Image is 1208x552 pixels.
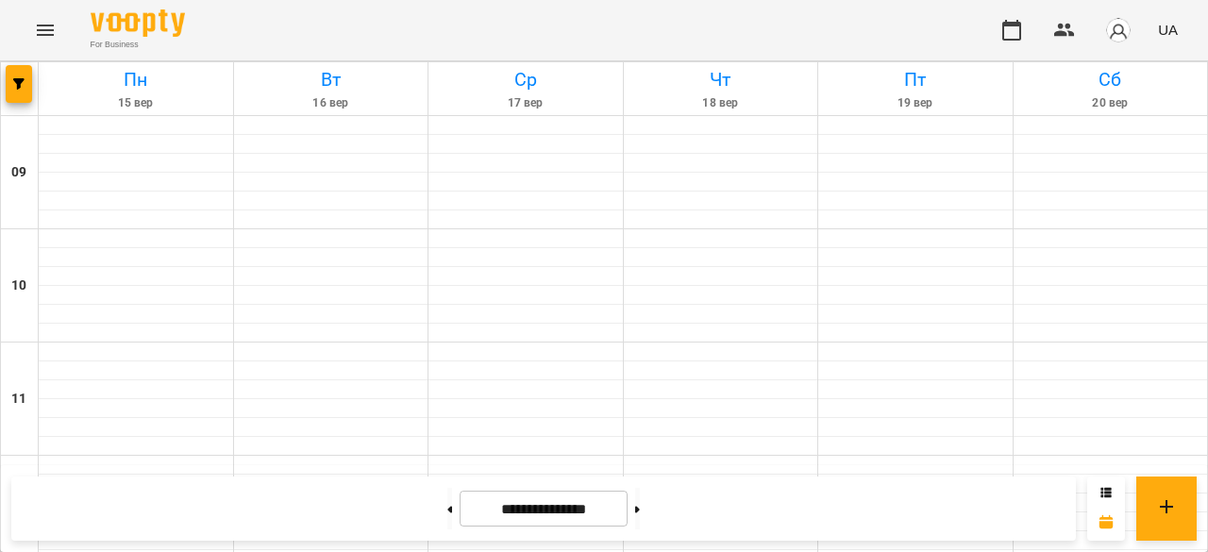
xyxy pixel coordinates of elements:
button: Menu [23,8,68,53]
h6: 10 [11,276,26,296]
h6: Вт [237,65,426,94]
h6: Ср [431,65,620,94]
h6: Чт [627,65,815,94]
h6: 09 [11,162,26,183]
h6: 18 вер [627,94,815,112]
h6: Пт [821,65,1010,94]
span: UA [1158,20,1178,40]
h6: 20 вер [1016,94,1205,112]
h6: Сб [1016,65,1205,94]
img: Voopty Logo [91,9,185,37]
h6: 16 вер [237,94,426,112]
h6: 19 вер [821,94,1010,112]
h6: 15 вер [42,94,230,112]
img: avatar_s.png [1105,17,1132,43]
h6: 17 вер [431,94,620,112]
h6: 11 [11,389,26,410]
h6: Пн [42,65,230,94]
span: For Business [91,39,185,51]
button: UA [1150,12,1185,47]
